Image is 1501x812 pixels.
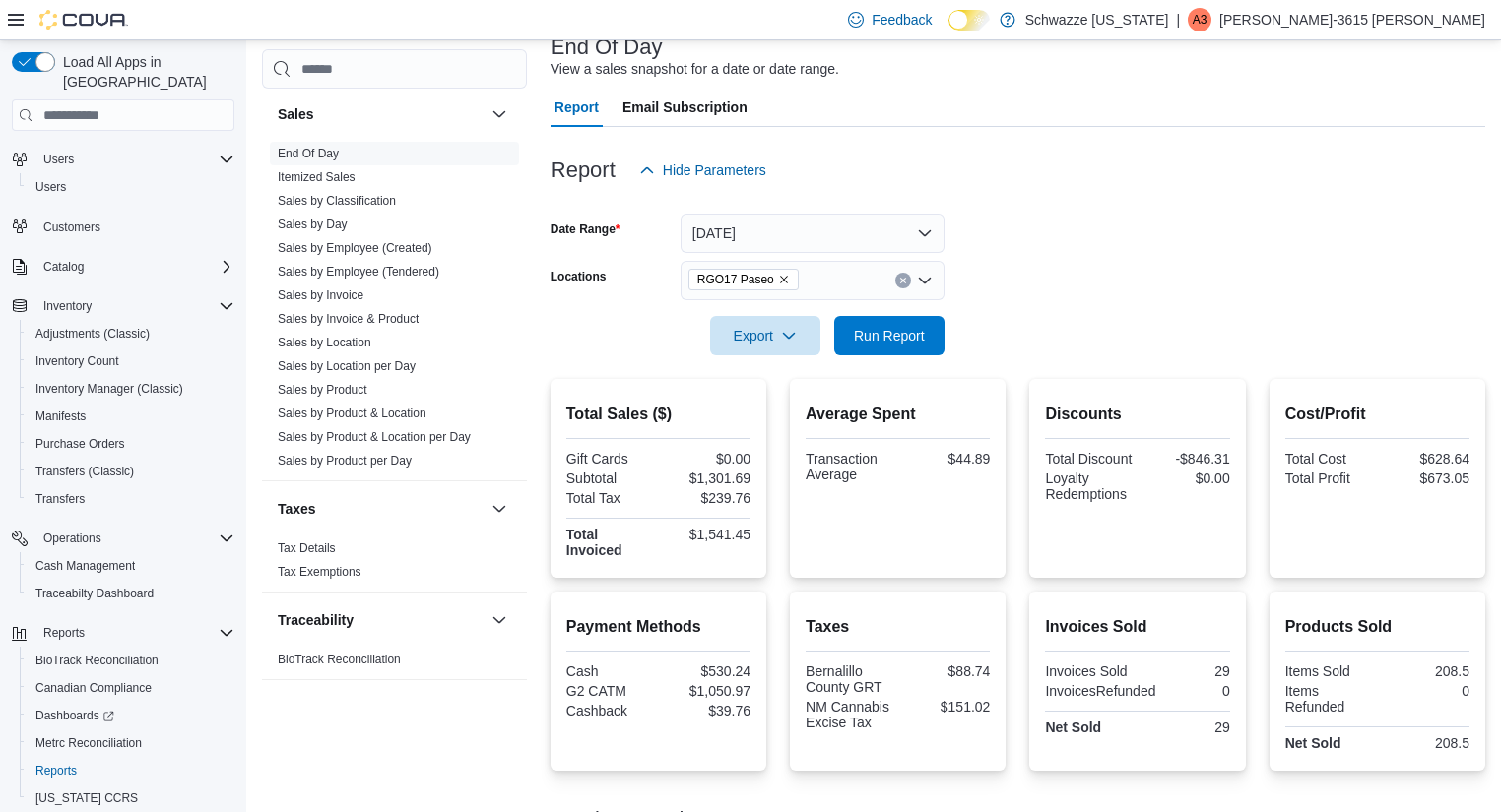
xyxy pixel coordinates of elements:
button: Users [35,148,82,171]
div: Adrianna-3615 Lerma [1188,8,1211,31]
span: Tax Exemptions [278,564,361,580]
button: Remove RGO17 Paseo from selection in this group [778,274,790,285]
span: Hide Parameters [663,160,766,180]
h2: Products Sold [1285,615,1469,639]
span: Traceabilty Dashboard [35,586,154,601]
button: Catalog [35,255,92,279]
span: Sales by Product & Location per Day [278,429,471,445]
span: Purchase Orders [35,436,125,452]
div: View a sales snapshot for a date or date range. [551,59,839,80]
button: Users [20,173,242,201]
h3: Report [551,158,616,182]
div: 0 [1381,683,1469,699]
div: $673.05 [1381,470,1469,486]
span: Sales by Location per Day [278,358,416,374]
a: Tax Details [278,541,336,555]
a: Customers [35,216,108,239]
label: Date Range [551,221,620,237]
h2: Payment Methods [566,615,750,639]
span: Inventory [35,294,234,318]
button: Clear input [895,273,911,288]
button: Operations [4,525,242,552]
div: Items Sold [1285,663,1374,679]
div: $628.64 [1381,451,1469,467]
div: Gift Cards [566,451,655,467]
label: Locations [551,269,607,284]
button: Export [710,316,820,355]
span: BioTrack Reconciliation [35,653,159,668]
p: | [1176,8,1180,31]
div: NM Cannabis Excise Tax [806,699,894,730]
h3: Taxes [278,499,316,519]
span: Sales by Day [278,217,348,232]
p: [PERSON_NAME]-3615 [PERSON_NAME] [1219,8,1485,31]
span: Inventory Count [28,349,234,373]
span: A3 [1193,8,1207,31]
div: Traceability [262,648,527,679]
h3: End Of Day [551,35,663,59]
span: Transfers [35,491,85,507]
div: Invoices Sold [1045,663,1134,679]
span: Inventory Count [35,353,119,369]
span: Traceabilty Dashboard [28,582,234,605]
div: Bernalillo County GRT [806,663,894,695]
h2: Total Sales ($) [566,403,750,426]
div: Subtotal [566,470,655,486]
div: Cash [566,663,655,679]
span: Metrc Reconciliation [35,735,142,751]
span: Adjustments (Classic) [35,326,150,342]
span: Washington CCRS [28,786,234,810]
button: Hide Parameters [631,151,774,190]
span: Adjustments (Classic) [28,322,234,345]
h2: Taxes [806,615,990,639]
span: Operations [43,531,101,546]
input: Dark Mode [948,10,990,31]
a: Dashboards [28,704,122,727]
span: Sales by Location [278,335,371,350]
div: Loyalty Redemptions [1045,470,1134,502]
span: Customers [43,219,100,235]
div: Cashback [566,703,655,718]
span: Sales by Product per Day [278,453,412,468]
span: Sales by Classification [278,193,396,209]
a: Sales by Product & Location per Day [278,430,471,444]
div: $239.76 [662,490,750,506]
span: Customers [35,215,234,239]
span: Email Subscription [622,88,748,127]
span: Sales by Product [278,382,367,398]
span: Purchase Orders [28,432,234,456]
span: Inventory Manager (Classic) [28,377,234,401]
span: Sales by Invoice & Product [278,311,419,327]
button: Open list of options [917,273,933,288]
span: Reports [35,763,77,779]
span: Sales by Employee (Tendered) [278,264,439,280]
span: RGO17 Paseo [688,269,799,290]
strong: Net Sold [1285,735,1341,751]
a: Sales by Product [278,383,367,397]
strong: Total Invoiced [566,527,622,558]
a: Transfers [28,487,93,511]
button: BioTrack Reconciliation [20,647,242,674]
button: Sales [488,102,511,126]
h2: Invoices Sold [1045,615,1229,639]
a: Tax Exemptions [278,565,361,579]
span: Catalog [35,255,234,279]
button: Taxes [278,499,484,519]
span: [US_STATE] CCRS [35,790,138,806]
span: Dashboards [28,704,234,727]
span: Catalog [43,259,84,275]
span: Manifests [35,408,86,424]
span: Dark Mode [948,31,949,31]
div: Total Tax [566,490,655,506]
div: Sales [262,142,527,480]
span: BioTrack Reconciliation [28,649,234,672]
span: Canadian Compliance [35,680,152,696]
span: Manifests [28,405,234,428]
div: $44.89 [902,451,991,467]
button: Reports [20,757,242,784]
a: Manifests [28,405,94,428]
a: Sales by Classification [278,194,396,208]
div: 208.5 [1381,663,1469,679]
div: 0 [1163,683,1229,699]
button: Inventory Manager (Classic) [20,375,242,403]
